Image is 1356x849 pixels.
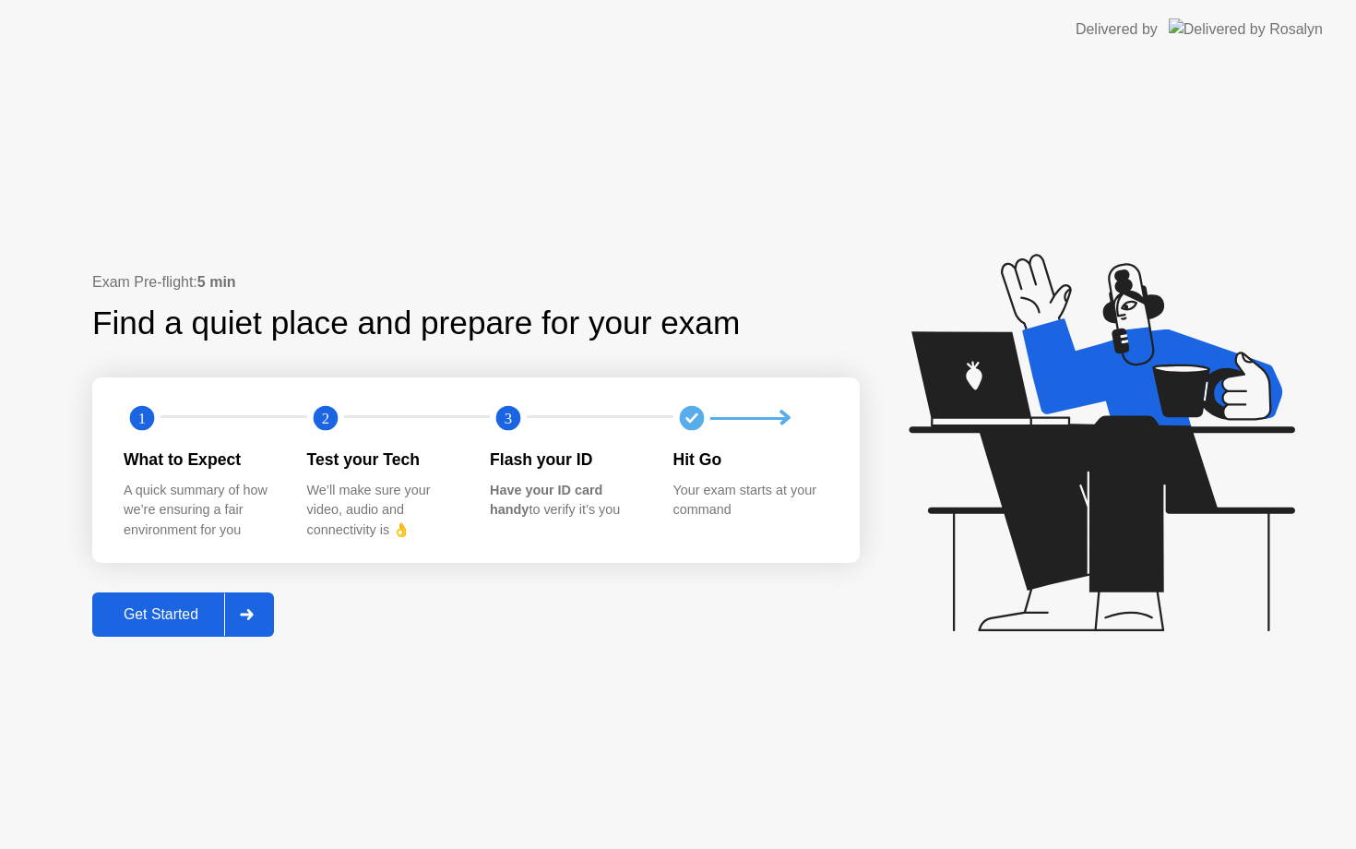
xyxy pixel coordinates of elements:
[307,481,461,541] div: We’ll make sure your video, audio and connectivity is 👌
[92,299,743,348] div: Find a quiet place and prepare for your exam
[197,274,236,290] b: 5 min
[490,481,644,520] div: to verify it’s you
[321,410,328,427] text: 2
[98,606,224,623] div: Get Started
[505,410,512,427] text: 3
[490,448,644,472] div: Flash your ID
[92,271,860,293] div: Exam Pre-flight:
[673,448,827,472] div: Hit Go
[673,481,827,520] div: Your exam starts at your command
[138,410,146,427] text: 1
[124,448,278,472] div: What to Expect
[307,448,461,472] div: Test your Tech
[1076,18,1158,41] div: Delivered by
[92,592,274,637] button: Get Started
[124,481,278,541] div: A quick summary of how we’re ensuring a fair environment for you
[490,483,602,518] b: Have your ID card handy
[1169,18,1323,40] img: Delivered by Rosalyn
